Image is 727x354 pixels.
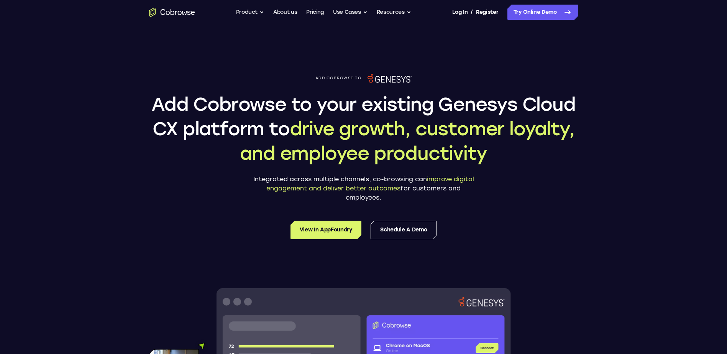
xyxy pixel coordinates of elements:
[371,221,437,239] a: Schedule a Demo
[452,5,468,20] a: Log In
[377,5,411,20] button: Resources
[273,5,297,20] a: About us
[249,175,479,202] p: Integrated across multiple channels, co-browsing can for customers and employees.
[306,5,324,20] a: Pricing
[240,118,574,164] span: drive growth, customer loyalty, and employee productivity
[471,8,473,17] span: /
[290,221,362,239] a: View in AppFoundry
[476,5,498,20] a: Register
[315,76,361,80] span: Add Cobrowse to
[149,8,195,17] a: Go to the home page
[333,5,368,20] button: Use Cases
[149,92,578,166] h1: Add Cobrowse to your existing Genesys Cloud CX platform to
[368,74,412,83] img: Genesys logo
[236,5,264,20] button: Product
[507,5,578,20] a: Try Online Demo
